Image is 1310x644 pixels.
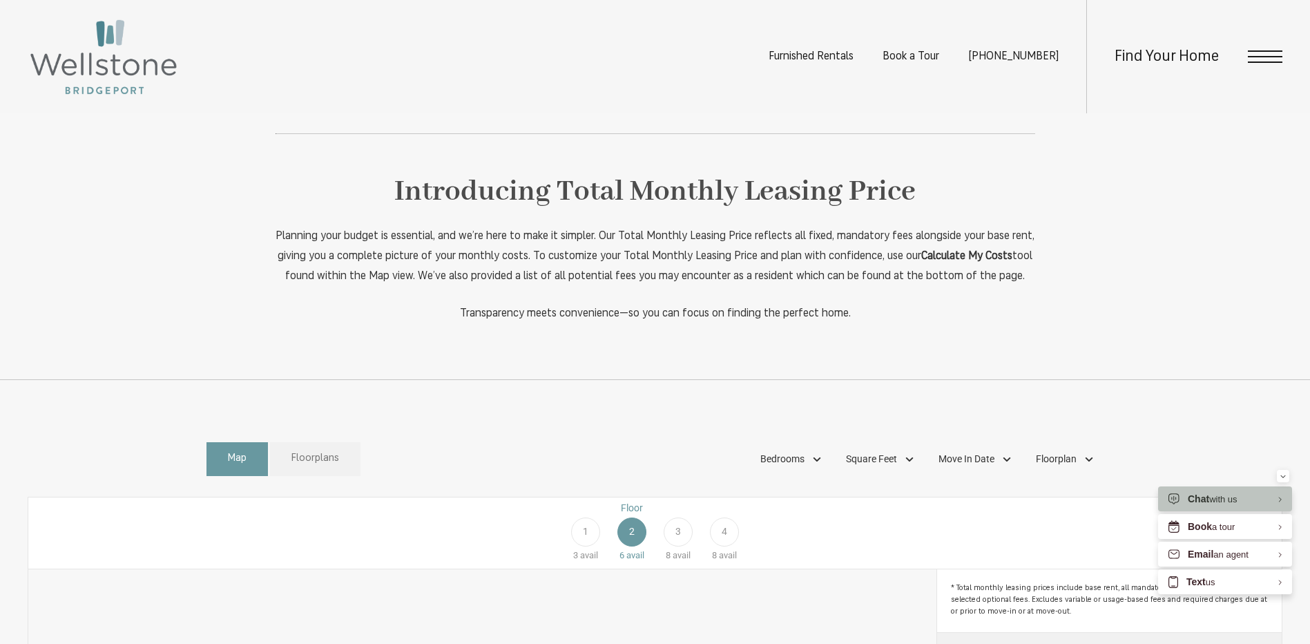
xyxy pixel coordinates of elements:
[1036,452,1077,466] span: Floorplan
[968,51,1059,62] span: [PHONE_NUMBER]
[673,550,691,560] span: avail
[580,550,598,560] span: avail
[702,501,748,562] a: Floor 4
[291,451,339,467] span: Floorplans
[883,51,939,62] a: Book a Tour
[276,169,1035,216] h2: Introducing Total Monthly Leasing Price
[921,251,1012,262] strong: Calculate My Costs
[666,550,671,560] span: 8
[1115,49,1219,65] a: Find Your Home
[276,304,1035,324] p: Transparency meets convenience—so you can focus on finding the perfect home.
[228,451,247,467] span: Map
[938,452,994,466] span: Move In Date
[722,524,727,539] span: 4
[276,227,1035,287] p: Planning your budget is essential, and we’re here to make it simpler. Our Total Monthly Leasing P...
[28,17,180,97] img: Wellstone
[760,452,805,466] span: Bedrooms
[583,524,588,539] span: 1
[846,452,897,466] span: Square Feet
[719,550,737,560] span: avail
[655,501,701,562] a: Floor 3
[562,501,608,562] a: Floor 1
[712,550,717,560] span: 8
[951,583,1268,618] span: * Total monthly leasing prices include base rent, all mandatory monthly fees and any user-selecte...
[1248,50,1282,63] button: Open Menu
[769,51,854,62] a: Furnished Rentals
[968,51,1059,62] a: Call us at (253) 400-3144
[675,524,681,539] span: 3
[573,550,578,560] span: 3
